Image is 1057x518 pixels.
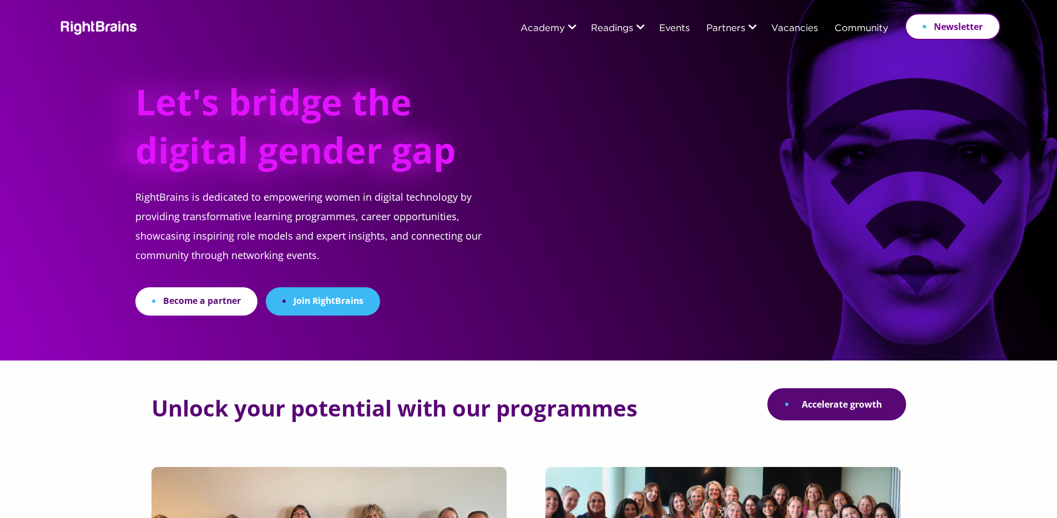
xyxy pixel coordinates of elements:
a: Partners [706,24,745,34]
a: Academy [520,24,565,34]
a: Readings [591,24,633,34]
a: Events [659,24,690,34]
p: RightBrains is dedicated to empowering women in digital technology by providing transformative le... [135,187,508,287]
h2: Unlock your potential with our programmes [151,396,638,420]
a: Become a partner [135,287,257,316]
a: Accelerate growth [767,388,906,420]
a: Join RightBrains [266,287,380,316]
h1: Let's bridge the digital gender gap [135,78,468,187]
a: Newsletter [905,13,1000,40]
a: Vacancies [771,24,818,34]
img: Rightbrains [57,19,138,35]
a: Community [835,24,888,34]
